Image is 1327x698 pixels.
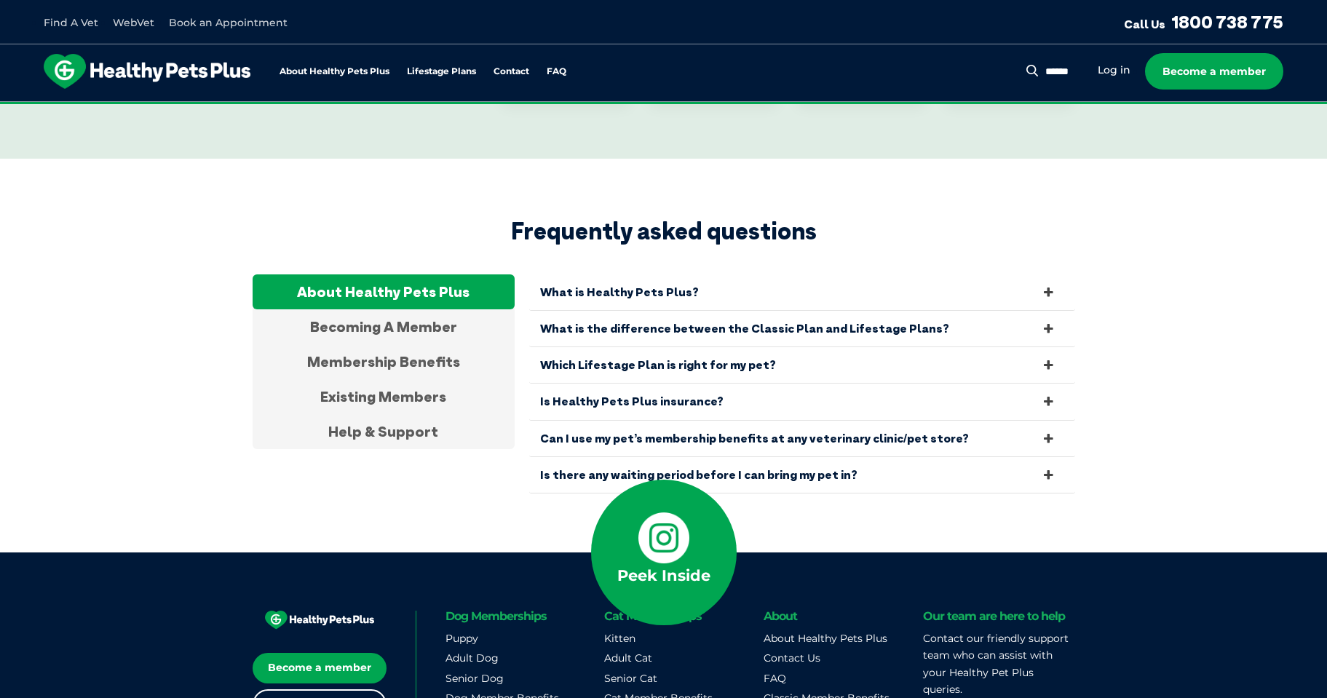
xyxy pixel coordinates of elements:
a: Can I use my pet’s membership benefits at any veterinary clinic/pet store? [529,421,1075,456]
a: Kitten [604,632,635,645]
a: Adult Cat [604,651,652,665]
div: About Healthy Pets Plus [253,274,515,309]
div: Becoming A Member [253,309,515,344]
a: Lifestage Plans [407,67,476,76]
a: Log in [1098,63,1130,77]
a: Become a member [253,653,387,683]
a: Call Us1800 738 775 [1124,11,1283,33]
h6: About [764,611,916,622]
img: HEALTHY PETS PLUS [265,611,374,630]
a: Find A Vet [44,16,98,29]
h6: Cat Memberships [604,611,756,622]
h2: Frequently asked questions [253,217,1075,245]
a: What is the difference between the Classic Plan and Lifestage Plans? [529,311,1075,346]
a: Contact [494,67,529,76]
a: FAQ [547,67,566,76]
a: Adult Dog [445,651,499,665]
a: WebVet [113,16,154,29]
a: Book an Appointment [169,16,288,29]
h6: Our team are here to help [923,611,1065,622]
p: Contact our friendly support team who can assist with your Healthy Pet Plus queries. [923,630,1075,698]
div: Membership Benefits [253,344,515,379]
a: About Healthy Pets Plus [280,67,389,76]
div: Help & Support [253,414,515,449]
a: FAQ [764,672,786,685]
a: Is there any waiting period before I can bring my pet in? [529,457,1075,493]
a: Senior Dog [445,672,504,685]
p: Peek Inside [617,563,710,589]
img: hpp-logo [44,54,250,89]
span: Call Us [1124,17,1165,31]
a: Is Healthy Pets Plus insurance? [529,384,1075,419]
a: Which Lifestage Plan is right for my pet? [529,347,1075,383]
a: About Healthy Pets Plus [764,632,887,645]
a: Puppy [445,632,478,645]
a: Contact Us [764,651,820,665]
div: Existing Members [253,379,515,414]
a: What is Healthy Pets Plus? [529,274,1075,310]
span: Proactive, preventative wellness program designed to keep your pet healthier and happier for longer [392,102,935,115]
a: Become a member [1145,53,1283,90]
h6: Dog Memberships [445,611,598,622]
button: Search [1023,63,1042,78]
a: Senior Cat [604,672,657,685]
